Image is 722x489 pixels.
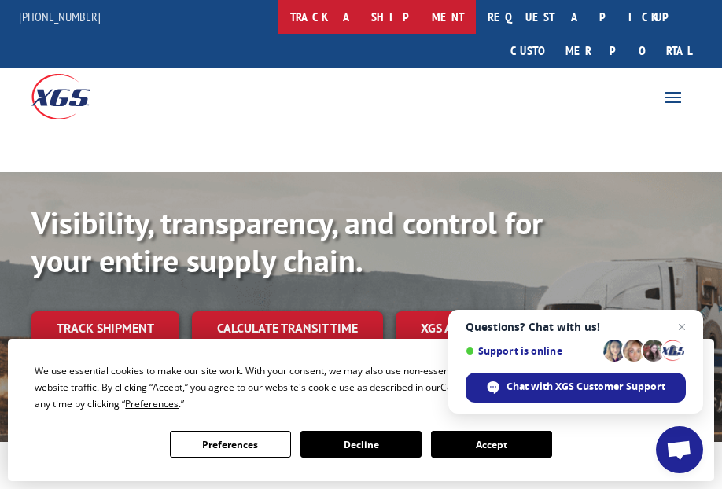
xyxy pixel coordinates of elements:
span: Questions? Chat with us! [466,321,686,333]
button: Accept [431,431,552,458]
a: Calculate transit time [192,311,383,345]
div: Chat with XGS Customer Support [466,373,686,403]
div: Open chat [656,426,703,473]
span: Support is online [466,345,598,357]
div: Cookie Consent Prompt [8,339,714,481]
span: Cookie Policy [440,381,498,394]
b: Visibility, transparency, and control for your entire supply chain. [31,202,543,281]
span: Preferences [125,397,179,410]
button: Preferences [170,431,291,458]
a: XGS ASSISTANT [396,311,530,345]
a: [PHONE_NUMBER] [19,9,101,24]
a: Track shipment [31,311,179,344]
button: Decline [300,431,422,458]
span: Close chat [672,318,691,336]
div: We use essential cookies to make our site work. With your consent, we may also use non-essential ... [35,362,687,412]
a: Customer Portal [499,34,703,68]
span: Chat with XGS Customer Support [507,380,665,394]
